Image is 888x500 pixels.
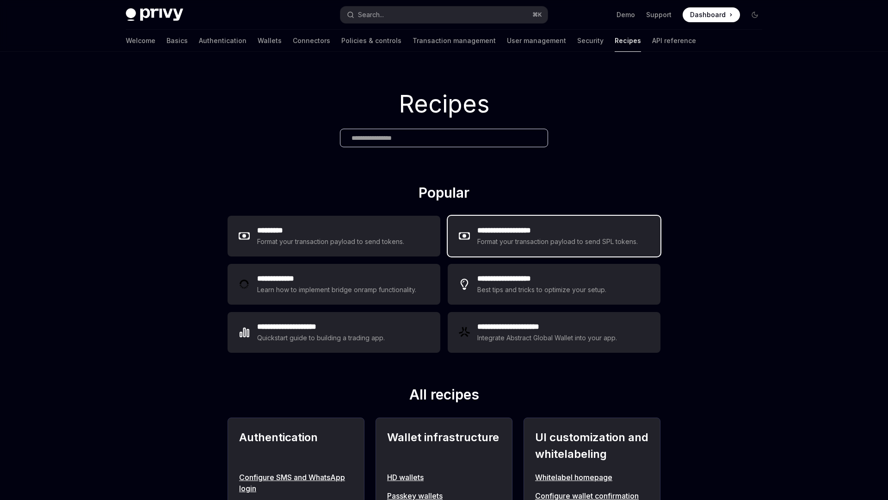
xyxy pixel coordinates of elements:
[535,429,649,462] h2: UI customization and whitelabeling
[257,236,405,247] div: Format your transaction payload to send tokens.
[228,264,440,305] a: **** **** ***Learn how to implement bridge onramp functionality.
[535,472,649,483] a: Whitelabel homepage
[577,30,604,52] a: Security
[257,284,419,295] div: Learn how to implement bridge onramp functionality.
[258,30,282,52] a: Wallets
[477,236,639,247] div: Format your transaction payload to send SPL tokens.
[413,30,496,52] a: Transaction management
[126,8,183,21] img: dark logo
[747,7,762,22] button: Toggle dark mode
[615,30,641,52] a: Recipes
[690,10,726,19] span: Dashboard
[617,10,635,19] a: Demo
[239,472,353,494] a: Configure SMS and WhatsApp login
[340,6,548,23] button: Search...⌘K
[683,7,740,22] a: Dashboard
[532,11,542,19] span: ⌘ K
[199,30,247,52] a: Authentication
[477,332,618,344] div: Integrate Abstract Global Wallet into your app.
[257,332,385,344] div: Quickstart guide to building a trading app.
[477,284,608,295] div: Best tips and tricks to optimize your setup.
[341,30,401,52] a: Policies & controls
[166,30,188,52] a: Basics
[387,472,501,483] a: HD wallets
[358,9,384,20] div: Search...
[228,386,660,406] h2: All recipes
[228,216,440,256] a: **** ****Format your transaction payload to send tokens.
[646,10,672,19] a: Support
[126,30,155,52] a: Welcome
[239,429,353,462] h2: Authentication
[652,30,696,52] a: API reference
[228,184,660,205] h2: Popular
[293,30,330,52] a: Connectors
[507,30,566,52] a: User management
[387,429,501,462] h2: Wallet infrastructure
